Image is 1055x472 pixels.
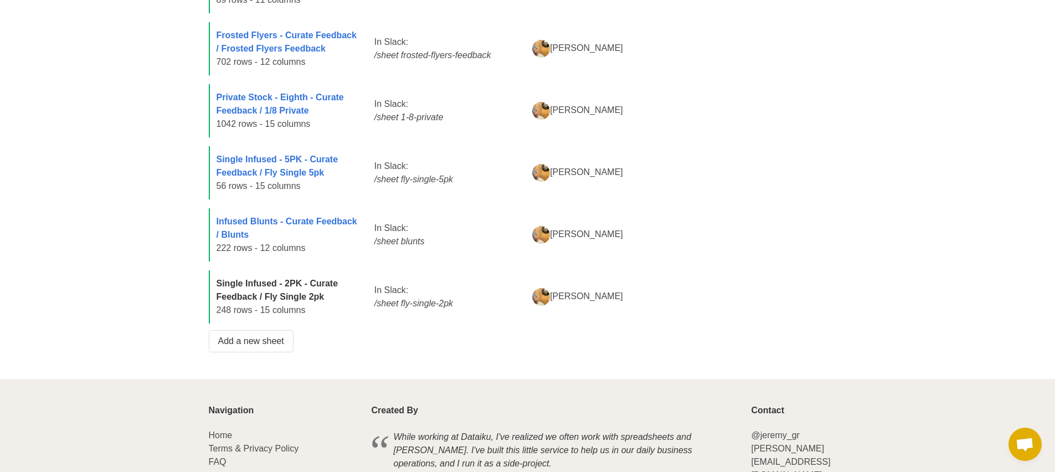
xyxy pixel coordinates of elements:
[526,33,683,64] div: [PERSON_NAME]
[210,208,368,261] div: 222 rows - 12 columns
[209,406,358,415] p: Navigation
[368,277,526,317] div: In Slack:
[532,102,550,120] img: 9380353422531_53615dc458f528c4a13a_512.png
[751,406,846,415] p: Contact
[217,279,338,301] a: Single Infused - 2PK - Curate Feedback / Fly Single 2pk
[532,288,550,306] img: 9380353422531_53615dc458f528c4a13a_512.png
[374,299,453,308] i: /sheet fly-single-2pk
[374,237,425,246] i: /sheet blunts
[209,444,299,453] a: Terms & Privacy Policy
[209,430,233,440] a: Home
[532,226,550,244] img: 9380353422531_53615dc458f528c4a13a_512.png
[210,22,368,75] div: 702 rows - 12 columns
[209,457,227,466] a: FAQ
[210,84,368,137] div: 1042 rows - 15 columns
[209,330,294,352] a: Add a new sheet
[1008,428,1042,461] a: Open chat
[217,30,357,53] a: Frosted Flyers - Curate Feedback / Frosted Flyers Feedback
[374,50,491,60] i: /sheet frosted-flyers-feedback
[210,146,368,199] div: 56 rows - 15 columns
[217,217,357,239] a: Infused Blunts - Curate Feedback / Blunts
[526,157,683,188] div: [PERSON_NAME]
[368,29,526,69] div: In Slack:
[526,95,683,126] div: [PERSON_NAME]
[372,406,738,415] p: Created By
[217,93,344,115] a: Private Stock - Eighth - Curate Feedback / 1/8 Private
[217,155,338,177] a: Single Infused - 5PK - Curate Feedback / Fly Single 5pk
[526,219,683,250] div: [PERSON_NAME]
[368,91,526,131] div: In Slack:
[374,112,444,122] i: /sheet 1-8-private
[368,153,526,193] div: In Slack:
[751,430,799,440] a: @jeremy_gr
[374,175,453,184] i: /sheet fly-single-5pk
[532,164,550,182] img: 9380353422531_53615dc458f528c4a13a_512.png
[532,40,550,58] img: 9380353422531_53615dc458f528c4a13a_512.png
[526,281,683,312] div: [PERSON_NAME]
[210,270,368,324] div: 248 rows - 15 columns
[368,215,526,255] div: In Slack:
